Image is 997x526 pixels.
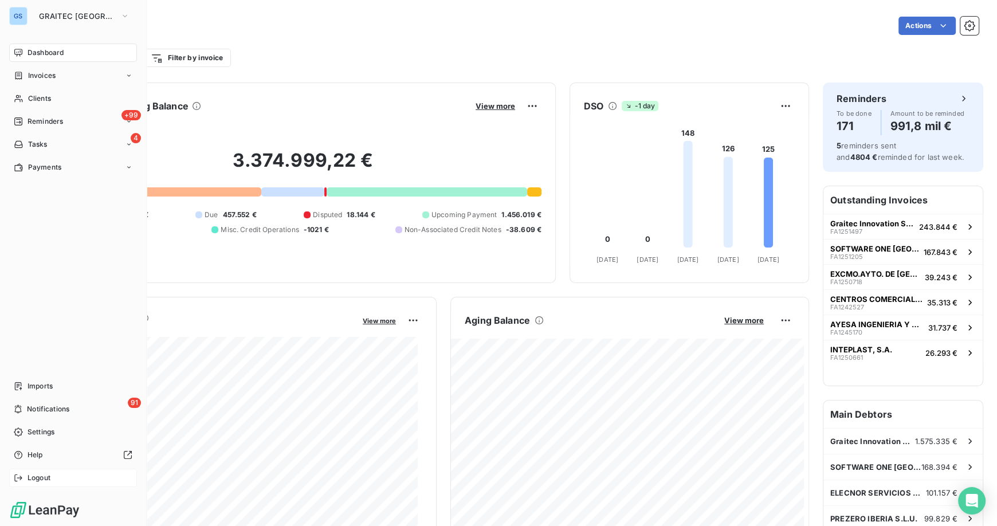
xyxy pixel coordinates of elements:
span: 1.456.019 € [501,210,541,220]
span: -38.609 € [506,225,541,235]
h4: 991,8 mil € [890,117,964,135]
span: 35.313 € [927,298,957,307]
h4: 171 [837,117,872,135]
span: Upcoming Payment [431,210,497,220]
a: Payments [9,158,137,176]
span: 101.157 € [926,488,957,497]
span: ELECNOR SERVICIOS Y PROYECTOS,S.A.U. [830,488,926,497]
tspan: [DATE] [717,256,739,264]
span: SOFTWARE ONE [GEOGRAPHIC_DATA], S.A. [830,244,919,253]
span: 91 [128,398,141,408]
span: Help [28,450,43,460]
h6: DSO [584,99,603,113]
tspan: [DATE] [757,256,779,264]
span: GRAITEC [GEOGRAPHIC_DATA] [39,11,116,21]
span: Due [205,210,218,220]
a: Dashboard [9,44,137,62]
h6: Reminders [837,92,886,105]
span: FA1242527 [830,304,864,311]
button: AYESA INGENIERIA Y ARQUITECTURA S.A.FA124517031.737 € [823,315,983,340]
h2: 3.374.999,22 € [65,149,541,183]
button: View more [721,315,767,325]
span: Settings [28,427,54,437]
button: SOFTWARE ONE [GEOGRAPHIC_DATA], S.A.FA1251205167.843 € [823,239,983,264]
span: AYESA INGENIERIA Y ARQUITECTURA S.A. [830,320,924,329]
div: Open Intercom Messenger [958,487,986,515]
button: Graitec Innovation SASFA1251497243.844 € [823,214,983,239]
h6: Outstanding Invoices [823,186,983,214]
span: Graitec Innovation SAS [830,437,914,446]
span: INTEPLAST, S.A. [830,345,892,354]
a: Help [9,446,137,464]
span: reminders sent and reminded for last week. [837,141,964,162]
span: 4 [131,133,141,143]
span: Reminders [28,116,63,127]
span: Payments [28,162,61,172]
span: 39.243 € [925,273,957,282]
button: Filter by invoice [143,49,230,67]
span: FA1251205 [830,253,863,260]
span: Dashboard [28,48,64,58]
span: Non-Associated Credit Notes [405,225,501,235]
span: 5 [837,141,841,150]
span: Logout [28,473,50,483]
span: Tasks [28,139,48,150]
a: Clients [9,89,137,108]
button: View more [359,315,399,325]
button: View more [472,101,519,111]
span: EXCMO.AYTO. DE [GEOGRAPHIC_DATA][PERSON_NAME] [830,269,920,278]
span: 168.394 € [921,462,957,472]
span: To be done [837,110,872,117]
span: Disputed [313,210,342,220]
span: PREZERO IBERIA S.L.U. [830,514,917,523]
span: Misc. Credit Operations [221,225,299,235]
a: Settings [9,423,137,441]
span: View more [476,101,515,111]
span: FA1250718 [830,278,862,285]
span: -1 day [622,101,658,111]
h6: Aging Balance [465,313,530,327]
span: FA1245170 [830,329,862,336]
span: 99.829 € [924,514,957,523]
tspan: [DATE] [596,256,618,264]
button: INTEPLAST, S.A.FA125066126.293 € [823,340,983,365]
tspan: [DATE] [637,256,658,264]
div: GS [9,7,28,25]
h6: Main Debtors [823,401,983,428]
span: 167.843 € [924,248,957,257]
span: 457.552 € [223,210,257,220]
img: Logo LeanPay [9,501,80,519]
span: FA1250661 [830,354,863,361]
span: -1021 € [304,225,329,235]
span: Imports [28,381,53,391]
span: 18.144 € [347,210,375,220]
span: Graitec Innovation SAS [830,219,914,228]
span: 1.575.335 € [914,437,957,446]
span: CENTROS COMERCIALES CARREFOUR SA [830,295,923,304]
a: 4Tasks [9,135,137,154]
span: Monthly Revenue [65,325,355,337]
span: FA1251497 [830,228,862,235]
tspan: [DATE] [677,256,699,264]
span: Notifications [27,404,69,414]
span: Clients [28,93,51,104]
span: View more [363,317,396,325]
span: View more [724,316,764,325]
span: 31.737 € [928,323,957,332]
a: +99Reminders [9,112,137,131]
a: Imports [9,377,137,395]
button: CENTROS COMERCIALES CARREFOUR SAFA124252735.313 € [823,289,983,315]
span: Amount to be reminded [890,110,964,117]
a: Invoices [9,66,137,85]
span: 4804 € [850,152,877,162]
span: Invoices [28,70,56,81]
span: 26.293 € [925,348,957,358]
button: Actions [898,17,956,35]
span: +99 [121,110,141,120]
button: EXCMO.AYTO. DE [GEOGRAPHIC_DATA][PERSON_NAME]FA125071839.243 € [823,264,983,289]
span: SOFTWARE ONE [GEOGRAPHIC_DATA], S.A. [830,462,921,472]
span: 243.844 € [919,222,957,231]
